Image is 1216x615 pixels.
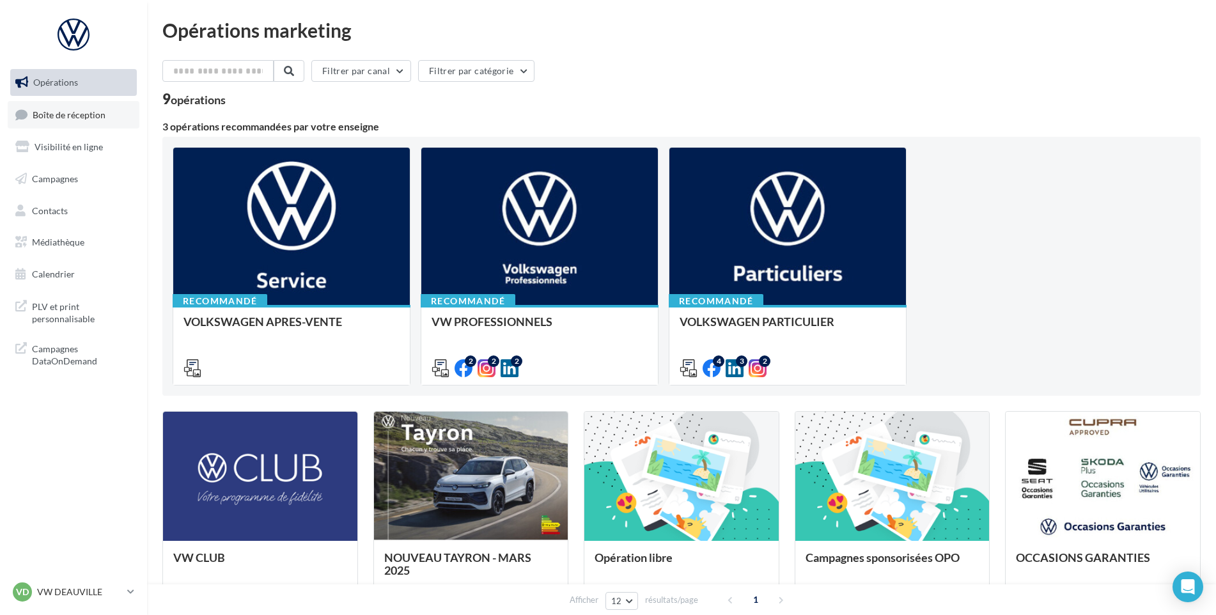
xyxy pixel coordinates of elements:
div: Opérations marketing [162,20,1201,40]
div: 2 [511,355,522,367]
span: VOLKSWAGEN PARTICULIER [680,315,834,329]
span: VOLKSWAGEN APRES-VENTE [183,315,342,329]
span: Boîte de réception [33,109,105,120]
span: VD [16,586,29,598]
div: 2 [465,355,476,367]
div: 4 [713,355,724,367]
div: 3 opérations recommandées par votre enseigne [162,121,1201,132]
button: Filtrer par catégorie [418,60,534,82]
span: Visibilité en ligne [35,141,103,152]
div: 2 [488,355,499,367]
span: résultats/page [645,594,698,606]
span: 12 [611,596,622,606]
a: Campagnes [8,166,139,192]
span: Médiathèque [32,237,84,247]
span: Opération libre [595,550,673,564]
span: OCCASIONS GARANTIES [1016,550,1150,564]
span: Calendrier [32,269,75,279]
a: Boîte de réception [8,101,139,128]
span: Opérations [33,77,78,88]
a: Contacts [8,198,139,224]
span: NOUVEAU TAYRON - MARS 2025 [384,550,531,577]
div: opérations [171,94,226,105]
p: VW DEAUVILLE [37,586,122,598]
a: Calendrier [8,261,139,288]
span: VW PROFESSIONNELS [432,315,552,329]
div: 9 [162,92,226,106]
button: Filtrer par canal [311,60,411,82]
span: Campagnes DataOnDemand [32,340,132,368]
a: PLV et print personnalisable [8,293,139,331]
div: Recommandé [421,294,515,308]
a: Visibilité en ligne [8,134,139,160]
span: Campagnes [32,173,78,184]
span: VW CLUB [173,550,225,564]
button: 12 [605,592,638,610]
div: Open Intercom Messenger [1173,572,1203,602]
div: Recommandé [173,294,267,308]
a: VD VW DEAUVILLE [10,580,137,604]
div: Recommandé [669,294,763,308]
a: Opérations [8,69,139,96]
span: Campagnes sponsorisées OPO [806,550,960,564]
span: Contacts [32,205,68,215]
span: 1 [745,589,766,610]
a: Campagnes DataOnDemand [8,335,139,373]
span: Afficher [570,594,598,606]
div: 3 [736,355,747,367]
span: PLV et print personnalisable [32,298,132,325]
div: 2 [759,355,770,367]
a: Médiathèque [8,229,139,256]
